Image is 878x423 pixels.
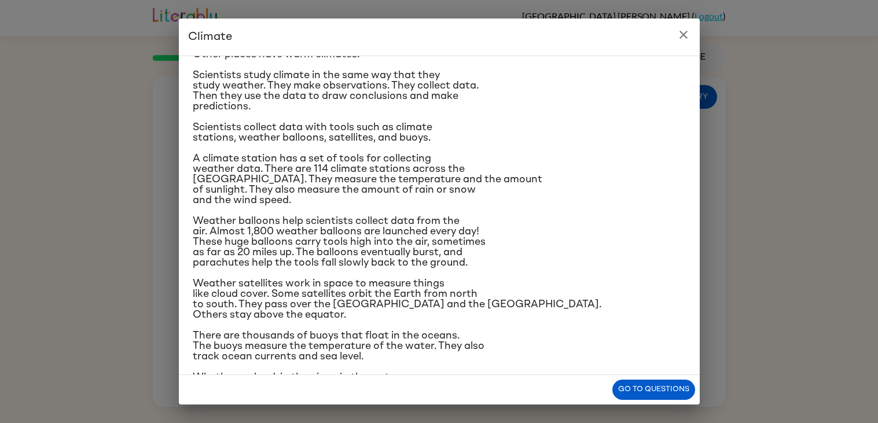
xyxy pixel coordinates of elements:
span: There are thousands of buoys that float in the oceans. The buoys measure the temperature of the w... [193,330,484,362]
button: close [672,23,695,46]
span: Scientists study climate in the same way that they study weather. They make observations. They co... [193,70,479,112]
span: Whether on land, in the air, or in the water, scientists have ways to learn about Earth’s climate. [193,372,444,393]
h2: Climate [179,19,700,56]
button: Go to questions [612,380,695,400]
span: Weather satellites work in space to measure things like cloud cover. Some satellites orbit the Ea... [193,278,601,320]
span: A climate station has a set of tools for collecting weather data. There are 114 climate stations ... [193,153,542,205]
span: Weather balloons help scientists collect data from the air. Almost 1,800 weather balloons are lau... [193,216,486,268]
span: Scientists collect data with tools such as climate stations, weather balloons, satellites, and bu... [193,122,432,143]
